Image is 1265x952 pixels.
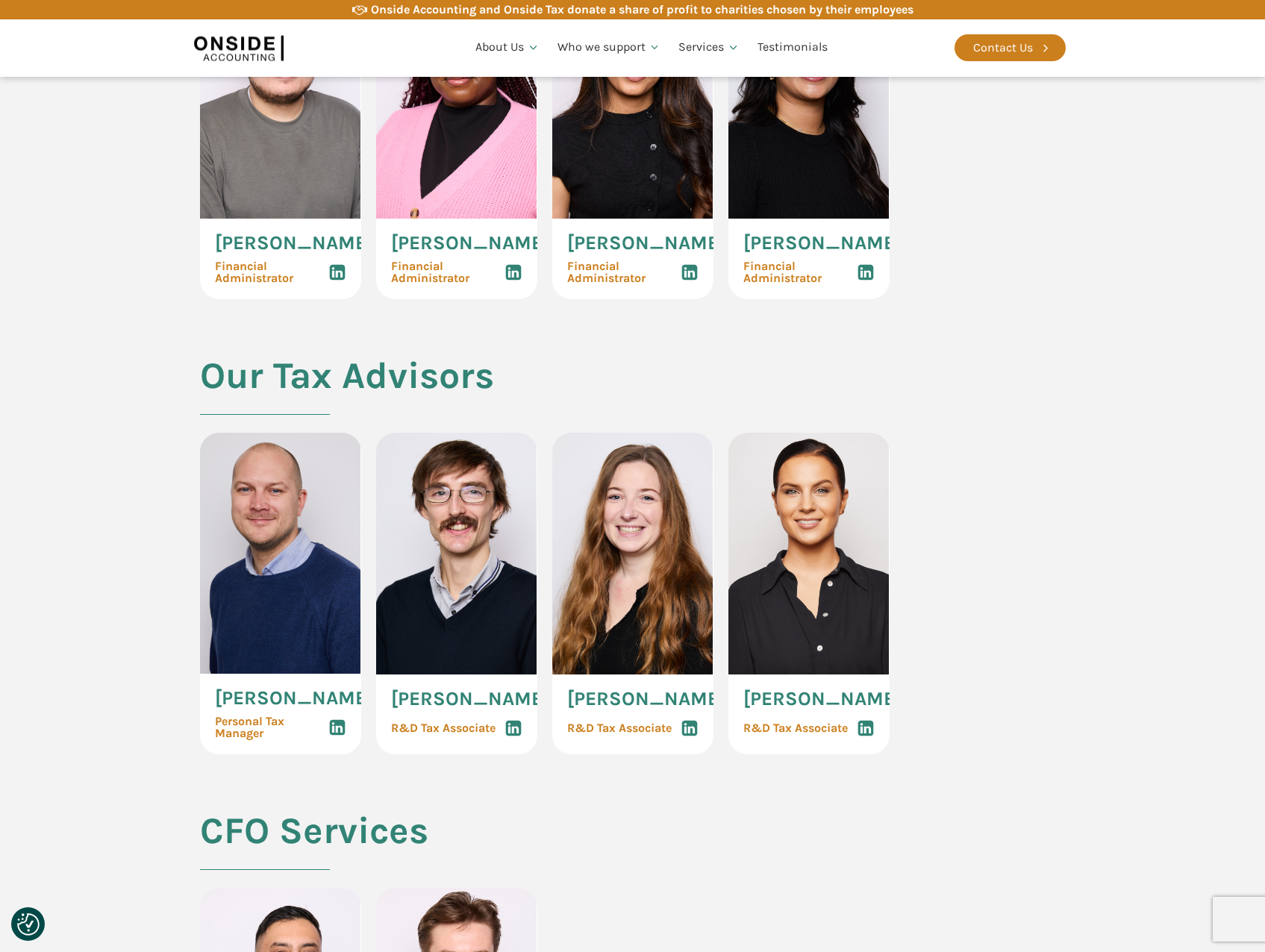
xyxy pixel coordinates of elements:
span: [PERSON_NAME] [391,689,549,709]
span: [PERSON_NAME] [215,234,373,253]
h2: CFO Services [200,810,428,888]
span: [PERSON_NAME] [391,234,549,253]
span: R&D Tax Associate [391,722,496,734]
a: Who we support [549,22,670,73]
span: Financial Administrator [567,260,681,284]
span: Financial Administrator [743,260,857,284]
span: R&D Tax Associate [567,722,672,734]
span: [PERSON_NAME] [743,234,902,253]
span: [PERSON_NAME] [567,689,725,709]
span: [PERSON_NAME] [567,234,725,253]
img: Revisit consent button [17,913,40,936]
a: Testimonials [749,22,837,73]
a: About Us [466,22,549,73]
img: Onside Accounting [194,31,284,65]
span: Financial Administrator [391,260,505,284]
button: Consent Preferences [17,913,40,936]
a: Contact Us [955,34,1066,61]
span: Personal Tax Manager [215,715,328,739]
div: Contact Us [973,38,1033,57]
span: Financial Administrator [215,260,328,284]
span: R&D Tax Associate [743,722,848,734]
a: Services [669,22,749,73]
span: [PERSON_NAME] [215,689,373,708]
span: [PERSON_NAME] [743,689,902,709]
h2: Our Tax Advisors [200,355,494,433]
